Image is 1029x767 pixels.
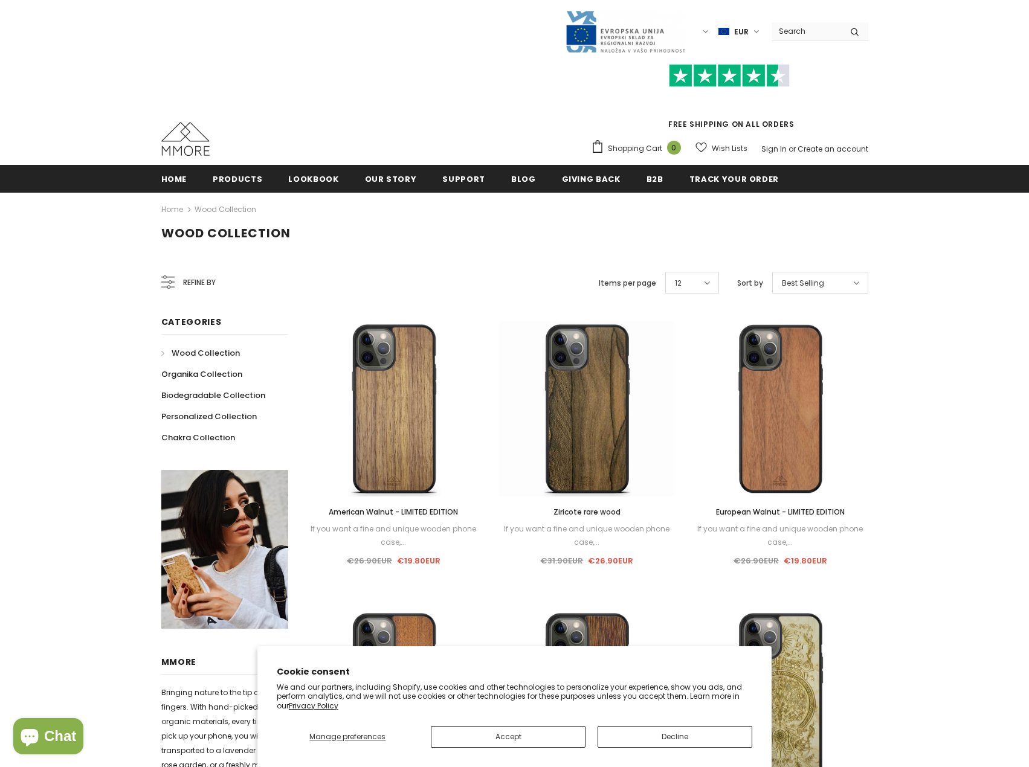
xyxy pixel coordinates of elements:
span: Wood Collection [161,225,291,242]
a: Wood Collection [195,204,256,214]
a: Home [161,202,183,217]
span: Chakra Collection [161,432,235,443]
a: Lookbook [288,165,338,192]
a: European Walnut - LIMITED EDITION [692,505,868,519]
span: €31.90EUR [540,555,583,566]
img: MMORE Cases [161,122,210,156]
button: Decline [598,726,752,748]
a: Ziricote rare wood [499,505,674,519]
a: Javni Razpis [565,26,686,36]
p: We and our partners, including Shopify, use cookies and other technologies to personalize your ex... [277,682,753,711]
span: EUR [734,26,749,38]
span: Giving back [562,173,621,185]
a: Giving back [562,165,621,192]
span: Shopping Cart [608,143,662,155]
span: Ziricote rare wood [553,507,621,517]
div: If you want a fine and unique wooden phone case,... [306,522,482,549]
span: Refine by [183,276,216,289]
span: B2B [647,173,663,185]
input: Search Site [772,22,841,40]
a: Home [161,165,187,192]
span: Lookbook [288,173,338,185]
span: Blog [511,173,536,185]
span: Our Story [365,173,417,185]
a: Create an account [798,144,868,154]
div: If you want a fine and unique wooden phone case,... [692,522,868,549]
img: Javni Razpis [565,10,686,54]
span: MMORE [161,656,197,668]
span: or [789,144,796,154]
button: Accept [431,726,585,748]
label: Items per page [599,277,656,289]
img: Trust Pilot Stars [669,64,790,88]
a: Products [213,165,262,192]
a: Biodegradable Collection [161,385,265,406]
a: Blog [511,165,536,192]
span: support [442,173,485,185]
span: Manage preferences [309,731,385,742]
a: support [442,165,485,192]
span: American Walnut - LIMITED EDITION [329,507,458,517]
a: Personalized Collection [161,406,257,427]
span: FREE SHIPPING ON ALL ORDERS [591,69,868,129]
div: If you want a fine and unique wooden phone case,... [499,522,674,549]
a: Privacy Policy [289,701,338,711]
a: Shopping Cart 0 [591,140,687,158]
span: Personalized Collection [161,411,257,422]
span: Track your order [689,173,779,185]
span: Products [213,173,262,185]
button: Manage preferences [277,726,419,748]
span: Categories [161,316,222,328]
h2: Cookie consent [277,666,753,678]
span: Wish Lists [712,143,747,155]
a: B2B [647,165,663,192]
span: Home [161,173,187,185]
a: Our Story [365,165,417,192]
span: European Walnut - LIMITED EDITION [716,507,845,517]
a: Sign In [761,144,787,154]
a: Track your order [689,165,779,192]
inbox-online-store-chat: Shopify online store chat [10,718,87,757]
span: €26.90EUR [347,555,392,566]
a: American Walnut - LIMITED EDITION [306,505,482,519]
a: Organika Collection [161,364,242,385]
label: Sort by [737,277,763,289]
a: Wood Collection [161,342,240,364]
a: Wish Lists [695,138,747,159]
a: Chakra Collection [161,427,235,448]
span: Organika Collection [161,368,242,380]
span: €19.80EUR [397,555,440,566]
span: Wood Collection [172,347,240,359]
span: €26.90EUR [588,555,633,566]
span: Best Selling [782,277,824,289]
span: €19.80EUR [784,555,827,566]
span: 0 [667,141,681,155]
span: Biodegradable Collection [161,390,265,401]
iframe: Customer reviews powered by Trustpilot [591,87,868,118]
span: €26.90EUR [734,555,779,566]
span: 12 [675,277,682,289]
